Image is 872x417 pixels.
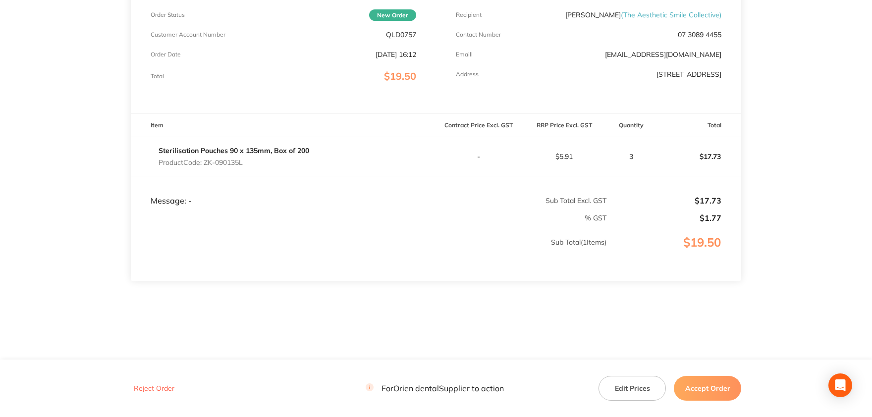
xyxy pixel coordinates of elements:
p: Order Status [151,11,185,18]
p: Address [456,71,479,78]
th: Item [131,114,436,137]
div: Open Intercom Messenger [828,373,852,397]
p: [STREET_ADDRESS] [656,70,721,78]
p: $19.50 [607,236,741,269]
p: $5.91 [522,153,606,160]
p: Emaill [456,51,473,58]
p: % GST [131,214,606,222]
p: Recipient [456,11,482,18]
p: 3 [607,153,655,160]
th: RRP Price Excl. GST [521,114,606,137]
th: Quantity [607,114,656,137]
a: [EMAIL_ADDRESS][DOMAIN_NAME] [605,50,721,59]
p: $17.73 [656,145,741,168]
td: Message: - [131,176,436,206]
span: ( The Aesthetic Smile Collective ) [621,10,721,19]
th: Total [656,114,741,137]
button: Reject Order [131,384,177,393]
p: Sub Total Excl. GST [436,197,606,205]
p: - [436,153,521,160]
p: Sub Total ( 1 Items) [131,238,606,266]
p: 07 3089 4455 [678,31,721,39]
p: Order Date [151,51,181,58]
p: [DATE] 16:12 [376,51,416,58]
span: New Order [369,9,416,21]
p: Product Code: ZK-090135L [159,158,309,166]
th: Contract Price Excl. GST [436,114,521,137]
button: Edit Prices [599,376,666,401]
p: Contact Number [456,31,501,38]
p: $17.73 [607,196,721,205]
p: $1.77 [607,213,721,222]
span: $19.50 [384,70,416,82]
p: Customer Account Number [151,31,225,38]
p: QLD0757 [386,31,416,39]
p: For Orien dental Supplier to action [366,384,504,393]
p: Total [151,73,164,80]
p: [PERSON_NAME] [565,11,721,19]
a: Sterilisation Pouches 90 x 135mm, Box of 200 [159,146,309,155]
button: Accept Order [674,376,741,401]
